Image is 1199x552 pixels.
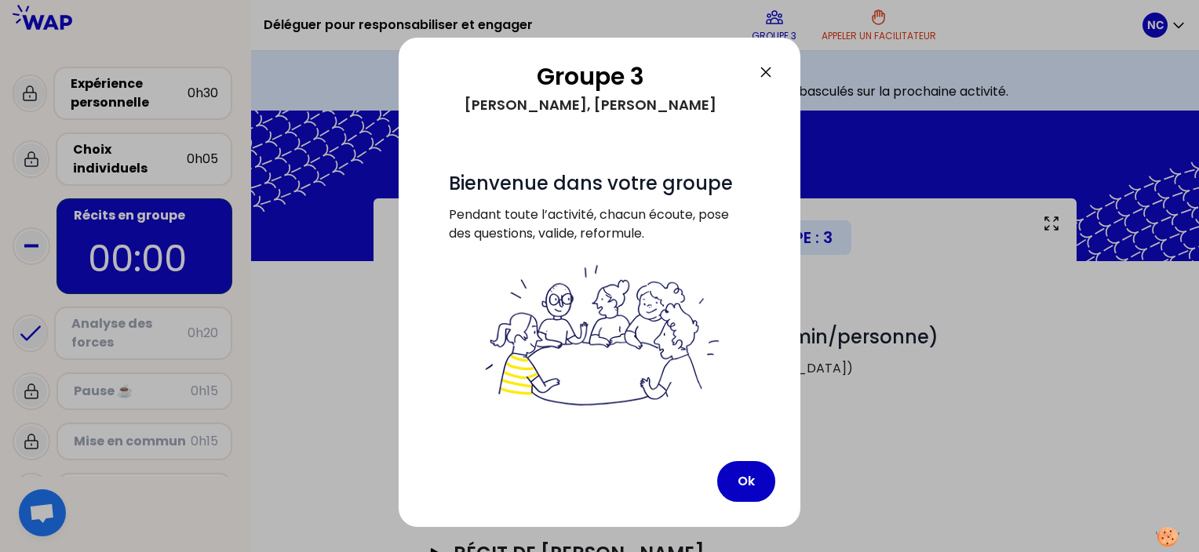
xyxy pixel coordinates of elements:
[476,262,723,411] img: filesOfInstructions%2Fbienvenue%20dans%20votre%20groupe%20-%20petit.png
[424,63,756,91] h2: Groupe 3
[424,91,756,119] div: [PERSON_NAME], [PERSON_NAME]
[449,205,750,262] p: Pendant toute l’activité, chacun écoute, pose des questions, valide, reformule.
[449,170,733,196] span: Bienvenue dans votre groupe
[717,461,775,502] button: Ok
